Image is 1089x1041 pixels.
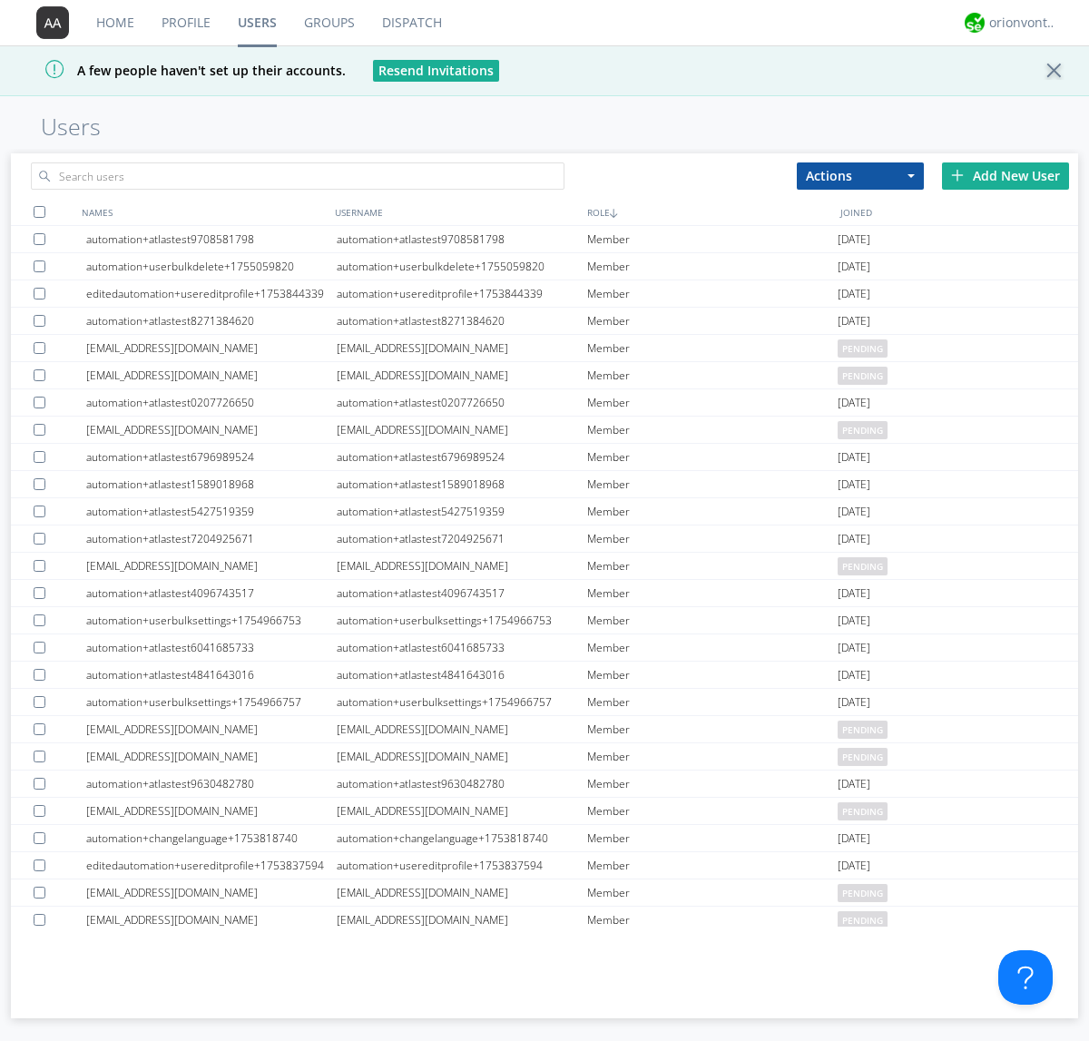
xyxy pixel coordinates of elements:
[337,580,587,606] div: automation+atlastest4096743517
[587,662,838,688] div: Member
[11,716,1078,743] a: [EMAIL_ADDRESS][DOMAIN_NAME][EMAIL_ADDRESS][DOMAIN_NAME]Memberpending
[587,771,838,797] div: Member
[838,525,870,553] span: [DATE]
[838,689,870,716] span: [DATE]
[11,798,1078,825] a: [EMAIL_ADDRESS][DOMAIN_NAME][EMAIL_ADDRESS][DOMAIN_NAME]Memberpending
[337,825,587,851] div: automation+changelanguage+1753818740
[11,607,1078,634] a: automation+userbulksettings+1754966753automation+userbulksettings+1754966753Member[DATE]
[337,662,587,688] div: automation+atlastest4841643016
[337,771,587,797] div: automation+atlastest9630482780
[373,60,499,82] button: Resend Invitations
[838,852,870,879] span: [DATE]
[838,580,870,607] span: [DATE]
[11,362,1078,389] a: [EMAIL_ADDRESS][DOMAIN_NAME][EMAIL_ADDRESS][DOMAIN_NAME]Memberpending
[86,498,337,525] div: automation+atlastest5427519359
[838,280,870,308] span: [DATE]
[951,169,964,182] img: plus.svg
[11,335,1078,362] a: [EMAIL_ADDRESS][DOMAIN_NAME][EMAIL_ADDRESS][DOMAIN_NAME]Memberpending
[86,280,337,307] div: editedautomation+usereditprofile+1753844339
[838,825,870,852] span: [DATE]
[86,716,337,742] div: [EMAIL_ADDRESS][DOMAIN_NAME]
[86,335,337,361] div: [EMAIL_ADDRESS][DOMAIN_NAME]
[587,335,838,361] div: Member
[587,825,838,851] div: Member
[86,580,337,606] div: automation+atlastest4096743517
[337,879,587,906] div: [EMAIL_ADDRESS][DOMAIN_NAME]
[965,13,985,33] img: 29d36aed6fa347d5a1537e7736e6aa13
[587,389,838,416] div: Member
[86,662,337,688] div: automation+atlastest4841643016
[836,199,1089,225] div: JOINED
[337,280,587,307] div: automation+usereditprofile+1753844339
[337,308,587,334] div: automation+atlastest8271384620
[86,907,337,933] div: [EMAIL_ADDRESS][DOMAIN_NAME]
[587,716,838,742] div: Member
[86,743,337,770] div: [EMAIL_ADDRESS][DOMAIN_NAME]
[337,417,587,443] div: [EMAIL_ADDRESS][DOMAIN_NAME]
[337,607,587,633] div: automation+userbulksettings+1754966753
[587,308,838,334] div: Member
[86,879,337,906] div: [EMAIL_ADDRESS][DOMAIN_NAME]
[998,950,1053,1005] iframe: Toggle Customer Support
[587,607,838,633] div: Member
[838,471,870,498] span: [DATE]
[330,199,584,225] div: USERNAME
[838,226,870,253] span: [DATE]
[838,498,870,525] span: [DATE]
[11,525,1078,553] a: automation+atlastest7204925671automation+atlastest7204925671Member[DATE]
[797,162,924,190] button: Actions
[337,389,587,416] div: automation+atlastest0207726650
[337,689,587,715] div: automation+userbulksettings+1754966757
[838,389,870,417] span: [DATE]
[337,226,587,252] div: automation+atlastest9708581798
[337,743,587,770] div: [EMAIL_ADDRESS][DOMAIN_NAME]
[337,907,587,933] div: [EMAIL_ADDRESS][DOMAIN_NAME]
[337,335,587,361] div: [EMAIL_ADDRESS][DOMAIN_NAME]
[86,471,337,497] div: automation+atlastest1589018968
[11,444,1078,471] a: automation+atlastest6796989524automation+atlastest6796989524Member[DATE]
[11,852,1078,879] a: editedautomation+usereditprofile+1753837594automation+usereditprofile+1753837594Member[DATE]
[86,607,337,633] div: automation+userbulksettings+1754966753
[942,162,1069,190] div: Add New User
[587,907,838,933] div: Member
[337,553,587,579] div: [EMAIL_ADDRESS][DOMAIN_NAME]
[86,362,337,388] div: [EMAIL_ADDRESS][DOMAIN_NAME]
[838,748,888,766] span: pending
[86,553,337,579] div: [EMAIL_ADDRESS][DOMAIN_NAME]
[587,280,838,307] div: Member
[337,471,587,497] div: automation+atlastest1589018968
[587,362,838,388] div: Member
[11,689,1078,716] a: automation+userbulksettings+1754966757automation+userbulksettings+1754966757Member[DATE]
[11,825,1078,852] a: automation+changelanguage+1753818740automation+changelanguage+1753818740Member[DATE]
[11,662,1078,689] a: automation+atlastest4841643016automation+atlastest4841643016Member[DATE]
[587,253,838,280] div: Member
[86,634,337,661] div: automation+atlastest6041685733
[11,253,1078,280] a: automation+userbulkdelete+1755059820automation+userbulkdelete+1755059820Member[DATE]
[587,444,838,470] div: Member
[838,911,888,929] span: pending
[838,884,888,902] span: pending
[77,199,330,225] div: NAMES
[31,162,564,190] input: Search users
[587,580,838,606] div: Member
[86,525,337,552] div: automation+atlastest7204925671
[337,253,587,280] div: automation+userbulkdelete+1755059820
[86,417,337,443] div: [EMAIL_ADDRESS][DOMAIN_NAME]
[86,771,337,797] div: automation+atlastest9630482780
[11,417,1078,444] a: [EMAIL_ADDRESS][DOMAIN_NAME][EMAIL_ADDRESS][DOMAIN_NAME]Memberpending
[838,662,870,689] span: [DATE]
[11,879,1078,907] a: [EMAIL_ADDRESS][DOMAIN_NAME][EMAIL_ADDRESS][DOMAIN_NAME]Memberpending
[838,253,870,280] span: [DATE]
[86,389,337,416] div: automation+atlastest0207726650
[11,553,1078,580] a: [EMAIL_ADDRESS][DOMAIN_NAME][EMAIL_ADDRESS][DOMAIN_NAME]Memberpending
[587,689,838,715] div: Member
[11,389,1078,417] a: automation+atlastest0207726650automation+atlastest0207726650Member[DATE]
[337,798,587,824] div: [EMAIL_ADDRESS][DOMAIN_NAME]
[86,253,337,280] div: automation+userbulkdelete+1755059820
[838,634,870,662] span: [DATE]
[838,367,888,385] span: pending
[587,553,838,579] div: Member
[587,498,838,525] div: Member
[838,444,870,471] span: [DATE]
[11,308,1078,335] a: automation+atlastest8271384620automation+atlastest8271384620Member[DATE]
